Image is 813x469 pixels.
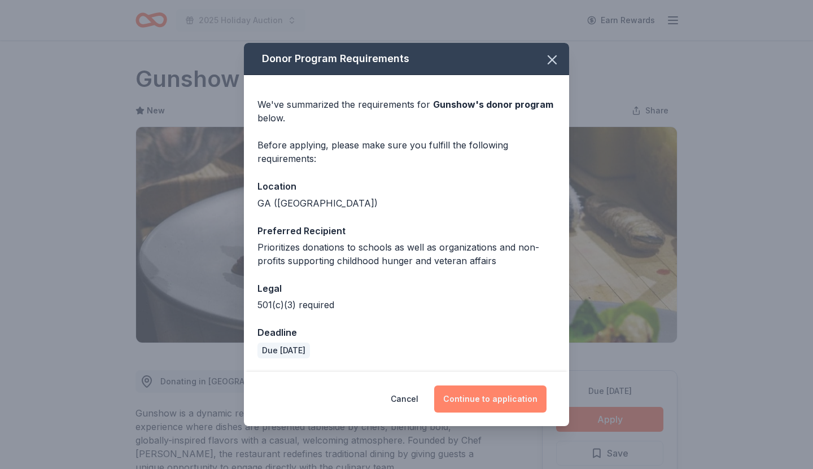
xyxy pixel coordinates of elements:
button: Cancel [391,385,418,413]
div: Due [DATE] [257,343,310,358]
div: GA ([GEOGRAPHIC_DATA]) [257,196,556,210]
div: Deadline [257,325,556,340]
div: Prioritizes donations to schools as well as organizations and non-profits supporting childhood hu... [257,240,556,268]
div: We've summarized the requirements for below. [257,98,556,125]
span: Gunshow 's donor program [433,99,553,110]
div: 501(c)(3) required [257,298,556,312]
div: Preferred Recipient [257,223,556,238]
div: Donor Program Requirements [244,43,569,75]
div: Location [257,179,556,194]
div: Before applying, please make sure you fulfill the following requirements: [257,138,556,165]
button: Continue to application [434,385,547,413]
div: Legal [257,281,556,296]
